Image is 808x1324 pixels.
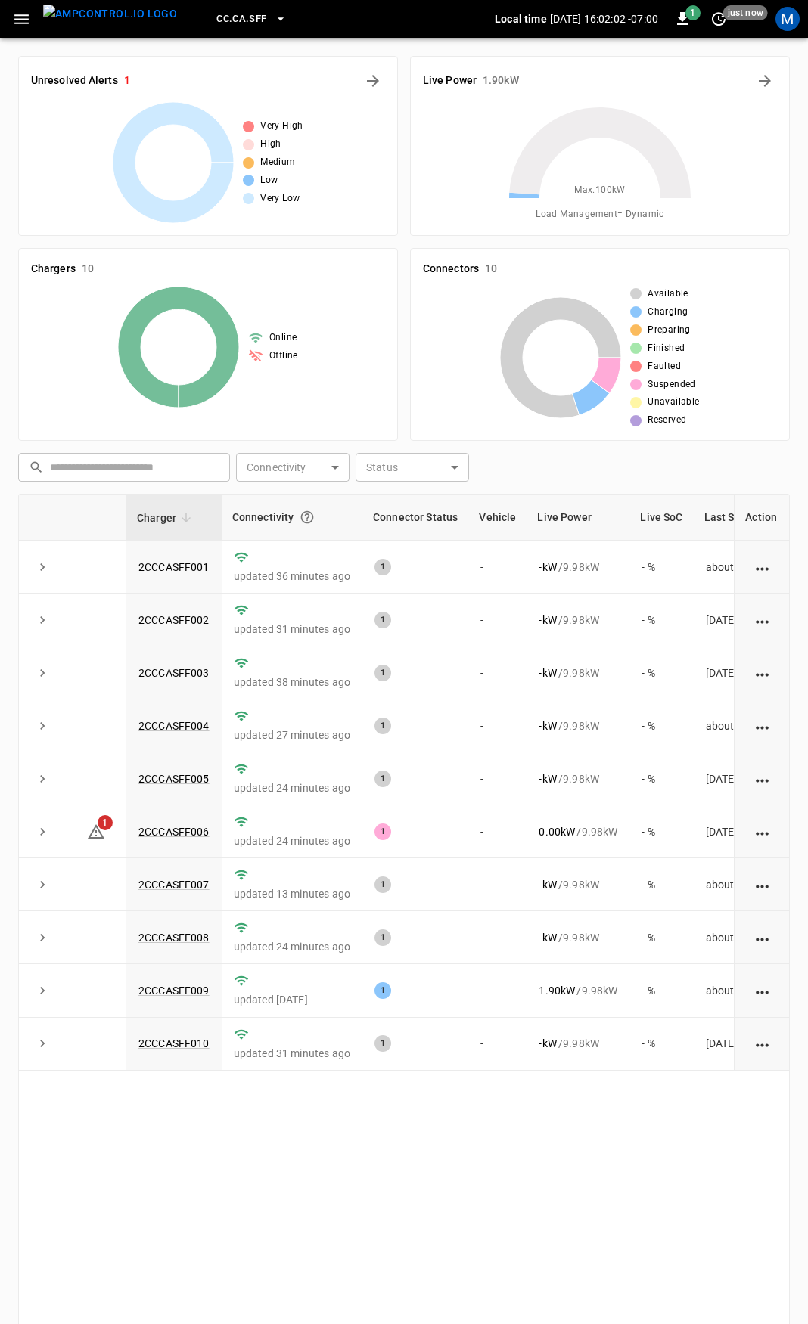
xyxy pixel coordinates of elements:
[753,612,772,628] div: action cell options
[648,413,686,428] span: Reserved
[629,1018,693,1071] td: - %
[629,495,693,541] th: Live SoC
[539,930,556,945] p: - kW
[629,594,693,646] td: - %
[753,69,777,93] button: Energy Overview
[260,119,303,134] span: Very High
[423,261,479,278] h6: Connectors
[234,569,350,584] p: updated 36 minutes ago
[31,926,54,949] button: expand row
[753,1036,772,1051] div: action cell options
[234,1046,350,1061] p: updated 31 minutes ago
[775,7,800,31] div: profile-icon
[374,771,391,787] div: 1
[468,752,527,805] td: -
[753,718,772,733] div: action cell options
[707,7,731,31] button: set refresh interval
[468,964,527,1017] td: -
[539,718,556,733] p: - kW
[629,752,693,805] td: - %
[629,699,693,752] td: - %
[539,665,556,681] p: - kW
[87,825,105,837] a: 1
[753,983,772,998] div: action cell options
[138,561,210,573] a: 2CCCASFF001
[31,1032,54,1055] button: expand row
[374,612,391,628] div: 1
[234,833,350,848] p: updated 24 minutes ago
[234,622,350,637] p: updated 31 minutes ago
[753,824,772,839] div: action cell options
[138,932,210,944] a: 2CCCASFF008
[574,183,626,198] span: Max. 100 kW
[527,495,629,541] th: Live Power
[98,815,113,830] span: 1
[753,771,772,786] div: action cell options
[539,771,617,786] div: / 9.98 kW
[539,983,575,998] p: 1.90 kW
[468,1018,527,1071] td: -
[374,559,391,575] div: 1
[550,11,658,26] p: [DATE] 16:02:02 -07:00
[468,805,527,858] td: -
[539,665,617,681] div: / 9.98 kW
[269,349,298,364] span: Offline
[31,556,54,578] button: expand row
[374,823,391,840] div: 1
[753,665,772,681] div: action cell options
[468,541,527,594] td: -
[723,5,768,20] span: just now
[685,5,701,20] span: 1
[234,727,350,743] p: updated 27 minutes ago
[234,992,350,1007] p: updated [DATE]
[31,73,118,89] h6: Unresolved Alerts
[483,73,519,89] h6: 1.90 kW
[138,667,210,679] a: 2CCCASFF003
[137,509,196,527] span: Charger
[294,504,321,531] button: Connection between the charger and our software.
[138,720,210,732] a: 2CCCASFF004
[138,826,210,838] a: 2CCCASFF006
[43,5,177,23] img: ampcontrol.io logo
[648,377,696,392] span: Suspended
[734,495,789,541] th: Action
[648,359,681,374] span: Faulted
[629,858,693,911] td: - %
[539,824,575,839] p: 0.00 kW
[648,341,685,356] span: Finished
[539,930,617,945] div: / 9.98 kW
[138,984,210,997] a: 2CCCASFF009
[210,5,292,34] button: CC.CA.SFF
[138,1037,210,1050] a: 2CCCASFF010
[374,982,391,999] div: 1
[539,560,617,575] div: / 9.98 kW
[374,718,391,734] div: 1
[234,780,350,795] p: updated 24 minutes ago
[423,73,477,89] h6: Live Power
[648,305,688,320] span: Charging
[374,1035,391,1052] div: 1
[260,137,281,152] span: High
[138,879,210,891] a: 2CCCASFF007
[31,820,54,843] button: expand row
[539,983,617,998] div: / 9.98 kW
[536,207,664,222] span: Load Management = Dynamic
[539,877,617,892] div: / 9.98 kW
[539,771,556,786] p: - kW
[539,824,617,839] div: / 9.98 kW
[31,715,54,737] button: expand row
[629,541,693,594] td: - %
[31,979,54,1002] button: expand row
[629,964,693,1017] td: - %
[374,929,391,946] div: 1
[234,886,350,901] p: updated 13 minutes ago
[138,773,210,785] a: 2CCCASFF005
[648,287,688,302] span: Available
[629,646,693,699] td: - %
[539,612,556,628] p: - kW
[124,73,130,89] h6: 1
[138,614,210,626] a: 2CCCASFF002
[374,876,391,893] div: 1
[539,877,556,892] p: - kW
[234,939,350,954] p: updated 24 minutes ago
